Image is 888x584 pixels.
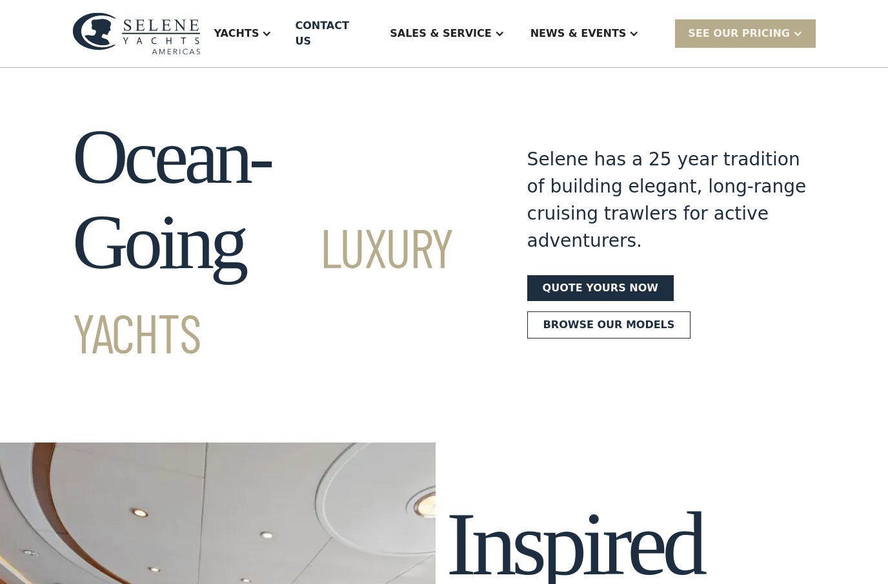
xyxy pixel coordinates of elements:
div: Yachts [214,26,259,41]
div: SEE Our Pricing [675,19,816,47]
img: logo [72,12,201,54]
a: Browse our models [527,311,691,339]
span: Luxury Yachts [72,214,453,364]
div: News & EVENTS [530,26,627,41]
a: Quote yours now [527,275,674,301]
div: Selene has a 25 year tradition of building elegant, long-range cruising trawlers for active adven... [527,146,816,255]
div: SEE Our Pricing [688,26,790,41]
div: Contact US [295,18,367,49]
div: News & EVENTS [518,8,652,59]
div: Sales & Service [390,26,491,41]
div: Yachts [201,8,285,59]
div: Sales & Service [377,8,517,59]
h1: Ocean-Going [72,114,481,370]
